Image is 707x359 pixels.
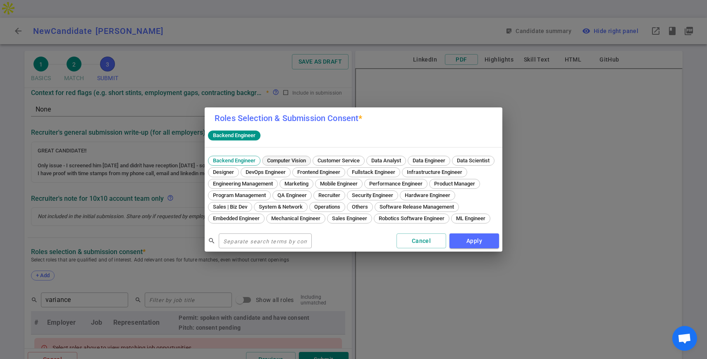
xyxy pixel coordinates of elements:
span: Data Engineer [410,157,448,164]
span: Security Engineer [349,192,396,198]
span: Frontend Engineer [294,169,343,175]
span: Backend Engineer [210,157,258,164]
span: QA Engineer [275,192,310,198]
span: Backend Engineer [210,132,259,138]
span: Marketing [282,181,311,187]
span: Mechanical Engineer [268,215,323,221]
span: Hardware Engineer [402,192,453,198]
span: Sales | Biz Dev [210,204,250,210]
span: Performance Engineer [366,181,425,187]
span: Program Management [210,192,269,198]
span: Sales Engineer [329,215,370,221]
button: Apply [449,233,499,249]
span: Others [349,204,371,210]
button: Cancel [396,233,446,249]
span: Engineering Management [210,181,276,187]
span: Fullstack Engineer [349,169,398,175]
span: Computer Vision [264,157,309,164]
span: Mobile Engineer [317,181,361,187]
span: Customer Service [315,157,363,164]
span: System & Network [256,204,306,210]
span: Designer [210,169,237,175]
span: Infrastructure Engineer [404,169,465,175]
span: Embedded Engineer [210,215,263,221]
span: Robotics Software Engineer [376,215,447,221]
span: Recruiter [315,192,343,198]
span: search [208,237,215,245]
span: Data Scientist [454,157,492,164]
span: Data Analyst [368,157,404,164]
label: Roles Selection & Submission Consent [215,113,363,123]
span: DevOps Engineer [243,169,289,175]
span: Software Release Management [377,204,457,210]
span: Product Manager [431,181,478,187]
input: Separate search terms by comma or space [219,234,312,247]
div: Open chat [672,326,697,351]
span: ML Engineer [453,215,488,221]
span: Operations [311,204,343,210]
